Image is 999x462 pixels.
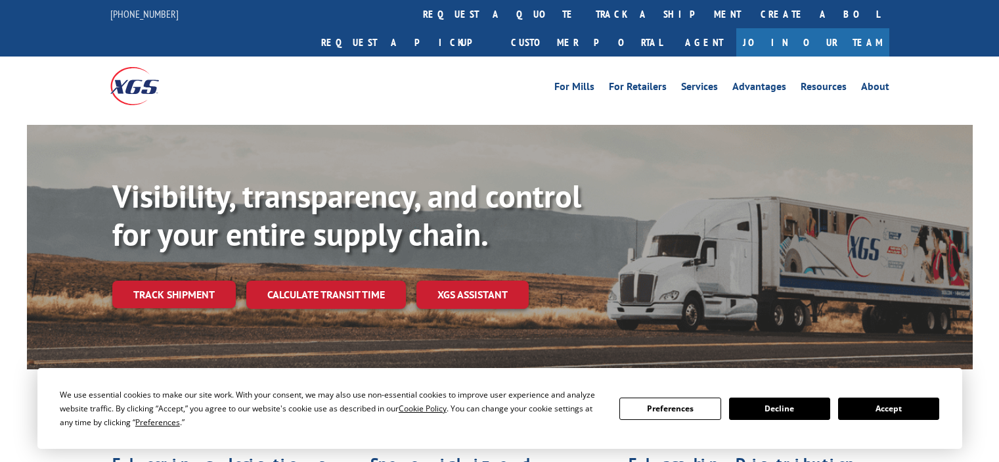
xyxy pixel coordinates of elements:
[37,368,962,449] div: Cookie Consent Prompt
[60,388,604,429] div: We use essential cookies to make our site work. With your consent, we may also use non-essential ...
[135,417,180,428] span: Preferences
[110,7,179,20] a: [PHONE_NUMBER]
[619,398,721,420] button: Preferences
[311,28,501,57] a: Request a pickup
[112,175,581,254] b: Visibility, transparency, and control for your entire supply chain.
[681,81,718,96] a: Services
[416,281,529,309] a: XGS ASSISTANT
[838,398,939,420] button: Accept
[732,81,786,96] a: Advantages
[501,28,672,57] a: Customer Portal
[609,81,667,96] a: For Retailers
[112,281,236,308] a: Track shipment
[736,28,889,57] a: Join Our Team
[672,28,736,57] a: Agent
[246,281,406,309] a: Calculate transit time
[554,81,594,96] a: For Mills
[729,398,830,420] button: Decline
[861,81,889,96] a: About
[399,403,447,414] span: Cookie Policy
[801,81,847,96] a: Resources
